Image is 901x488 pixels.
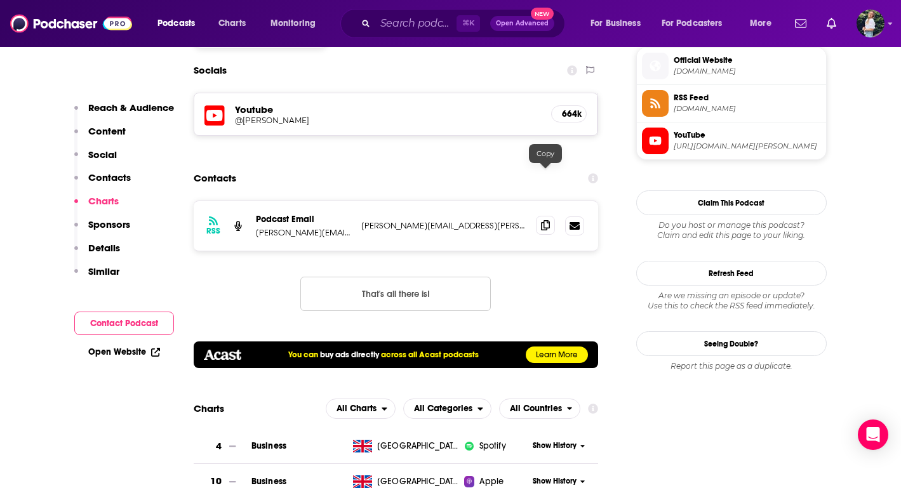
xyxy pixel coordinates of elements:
span: play.acast.com [674,67,821,76]
span: For Podcasters [662,15,723,32]
span: For Business [591,15,641,32]
button: Sponsors [74,218,130,242]
button: Contacts [74,171,131,195]
p: Reach & Audience [88,102,174,114]
button: Charts [74,195,119,218]
div: Search podcasts, credits, & more... [352,9,577,38]
p: Charts [88,195,119,207]
span: Monitoring [270,15,316,32]
span: All Charts [337,404,377,413]
a: Business [251,476,286,487]
span: feeds.acast.com [674,104,821,114]
span: Logged in as ginny24232 [857,10,884,37]
button: Open AdvancedNew [490,16,554,31]
span: All Countries [510,404,562,413]
span: More [750,15,771,32]
button: Similar [74,265,119,289]
a: Open Website [88,346,160,357]
h2: Countries [499,399,581,419]
button: open menu [403,399,491,419]
a: buy ads directly [320,350,379,360]
span: Spotify [479,440,506,452]
button: Show History [528,440,589,451]
span: New [531,8,554,20]
button: Refresh Feed [636,261,827,286]
button: Claim This Podcast [636,190,827,215]
div: Open Intercom Messenger [858,419,888,450]
h2: Platforms [326,399,396,419]
button: open menu [149,13,211,34]
span: https://www.youtube.com/@Grace-Beverley [674,142,821,151]
a: Learn More [526,346,588,363]
a: 4 [194,429,251,464]
button: open menu [653,13,741,34]
button: open menu [582,13,657,34]
a: Seeing Double? [636,331,827,356]
button: Show profile menu [857,10,884,37]
a: @[PERSON_NAME] [235,115,542,125]
h5: 664k [562,109,576,119]
span: Podcasts [157,15,195,32]
h2: Contacts [194,166,236,190]
h3: RSS [206,226,220,236]
p: Details [88,242,120,254]
img: User Profile [857,10,884,37]
h5: Youtube [235,103,542,115]
p: Podcast Email [256,214,351,225]
span: YouTube [674,129,821,141]
span: Charts [218,15,246,32]
span: RSS Feed [674,92,821,103]
button: Content [74,125,126,148]
span: Official Website [674,55,821,66]
span: ⌘ K [457,15,480,32]
h5: You can across all Acast podcasts [288,350,479,360]
button: Reach & Audience [74,102,174,125]
a: iconImageSpotify [464,440,528,452]
p: Content [88,125,126,137]
button: open menu [741,13,787,34]
span: Show History [533,476,577,487]
h2: Socials [194,58,227,82]
p: Sponsors [88,218,130,230]
h5: @[PERSON_NAME] [235,115,438,125]
input: Search podcasts, credits, & more... [375,13,457,34]
div: Report this page as a duplicate. [636,361,827,371]
span: Apple [479,475,504,488]
img: iconImage [464,441,474,451]
p: Social [88,148,117,161]
span: All Categories [414,404,472,413]
h2: Charts [194,402,224,414]
a: Show notifications dropdown [790,13,811,34]
h2: Categories [403,399,491,419]
img: Podchaser - Follow, Share and Rate Podcasts [10,11,132,36]
a: YouTube[URL][DOMAIN_NAME][PERSON_NAME] [642,128,821,154]
a: Show notifications dropdown [822,13,841,34]
span: Open Advanced [496,20,549,27]
a: [GEOGRAPHIC_DATA] [348,475,464,488]
p: Contacts [88,171,131,183]
button: Social [74,148,117,172]
button: open menu [326,399,396,419]
a: Charts [210,13,253,34]
button: Nothing here. [300,277,491,311]
div: Claim and edit this page to your liking. [636,220,827,241]
a: [GEOGRAPHIC_DATA] [348,440,464,452]
span: United Kingdom [377,475,460,488]
a: Business [251,440,286,451]
button: open menu [499,399,581,419]
p: [PERSON_NAME][EMAIL_ADDRESS][PERSON_NAME][DOMAIN_NAME] [256,227,351,238]
button: Show History [528,476,589,487]
div: Are we missing an episode or update? Use this to check the RSS feed immediately. [636,291,827,311]
span: United Kingdom [377,440,460,452]
a: RSS Feed[DOMAIN_NAME] [642,90,821,117]
button: open menu [262,13,332,34]
img: acastlogo [204,350,241,360]
button: Details [74,242,120,265]
p: Similar [88,265,119,277]
button: Contact Podcast [74,312,174,335]
h3: 4 [216,439,222,454]
a: Apple [464,475,528,488]
div: Copy [529,144,562,163]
